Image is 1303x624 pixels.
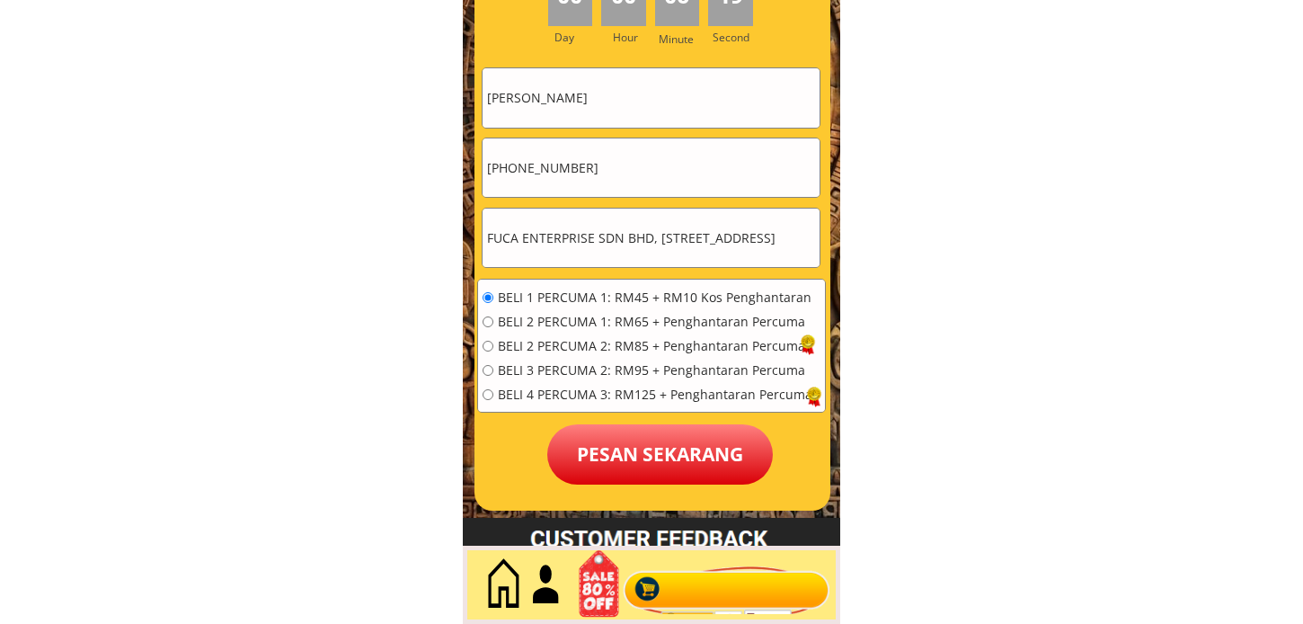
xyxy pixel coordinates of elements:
span: BELI 2 PERCUMA 1: RM65 + Penghantaran Percuma [498,316,812,328]
input: Telefon [483,138,820,197]
input: Nama [483,68,820,127]
h3: Minute [659,31,698,48]
span: BELI 2 PERCUMA 2: RM85 + Penghantaran Percuma [498,340,812,352]
input: Alamat [483,209,820,267]
span: BELI 4 PERCUMA 3: RM125 + Penghantaran Percuma [498,388,812,401]
h3: Day [554,29,599,46]
h3: Hour [613,29,651,46]
span: BELI 1 PERCUMA 1: RM45 + RM10 Kos Penghantaran [498,291,812,304]
p: Pesan sekarang [547,424,773,485]
span: BELI 3 PERCUMA 2: RM95 + Penghantaran Percuma [498,364,812,377]
h3: Second [713,29,757,46]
